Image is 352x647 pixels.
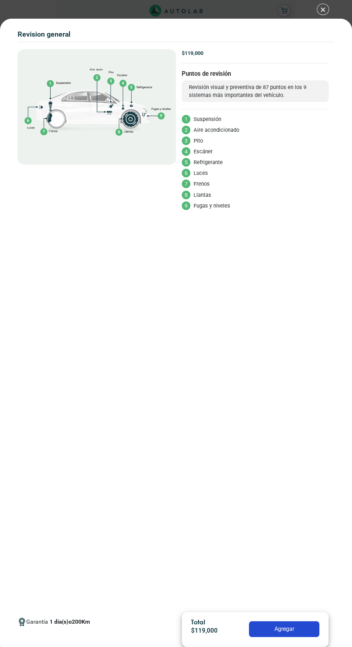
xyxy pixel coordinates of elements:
[182,147,190,156] span: 4
[182,136,190,145] span: 3
[189,83,321,99] p: Revisión visual y preventiva de 87 puntos en los 9 sistemas más importantes del vehículo.
[182,126,329,134] li: Aire acondicionado
[182,49,329,57] p: $ 119,000
[182,115,190,124] span: 1
[182,180,329,188] li: Frenos
[182,137,329,145] li: Pito
[182,201,190,210] span: 9
[182,202,329,210] li: Fugas y niveles
[182,115,329,123] li: Suspensión
[182,180,190,188] span: 7
[26,618,90,632] span: Garantía
[182,191,329,199] li: Llantas
[182,169,329,177] li: Luces
[191,618,205,626] span: Total
[182,70,329,78] h3: Puntos de revisión
[182,158,190,167] span: 5
[182,148,329,155] li: Escáner
[182,126,190,134] span: 2
[182,191,190,199] span: 8
[191,627,238,636] p: $ 119,000
[50,618,90,626] p: 1 día(s) o 200 Km
[182,169,190,177] span: 6
[249,621,319,637] button: Agregar
[182,158,329,166] li: Refrigerante
[18,30,70,39] h3: REVISION GENERAL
